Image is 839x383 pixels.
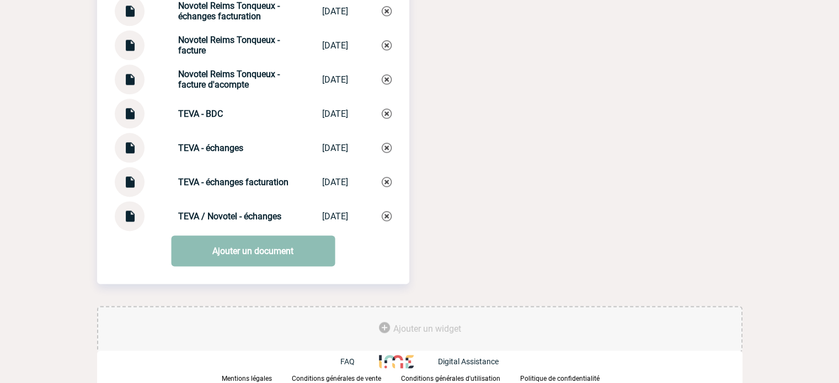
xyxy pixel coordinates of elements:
p: Mentions légales [222,375,272,382]
p: FAQ [340,357,355,366]
p: Politique de confidentialité [520,375,600,382]
p: Conditions générales d'utilisation [401,375,500,382]
p: Digital Assistance [438,357,499,366]
div: [DATE] [322,177,348,187]
img: http://www.idealmeetingsevents.fr/ [379,355,413,368]
a: Mentions légales [222,373,292,383]
div: [DATE] [322,74,348,85]
strong: TEVA - échanges [178,143,243,153]
strong: TEVA - échanges facturation [178,177,288,187]
p: Conditions générales de vente [292,375,381,382]
a: Ajouter un document [171,235,335,266]
strong: TEVA - BDC [178,109,223,119]
img: Supprimer [382,177,392,187]
img: Supprimer [382,211,392,221]
a: FAQ [340,356,379,366]
div: Ajouter des outils d'aide à la gestion de votre événement [97,306,742,352]
img: Supprimer [382,6,392,16]
div: [DATE] [322,40,348,51]
a: Conditions générales de vente [292,373,401,383]
span: Ajouter un widget [393,323,461,334]
a: Politique de confidentialité [520,373,617,383]
div: [DATE] [322,109,348,119]
div: [DATE] [322,143,348,153]
div: [DATE] [322,6,348,17]
strong: TEVA / Novotel - échanges [178,211,281,222]
strong: Novotel Reims Tonqueux - facture [178,35,280,56]
a: Conditions générales d'utilisation [401,373,520,383]
img: Supprimer [382,40,392,50]
strong: Novotel Reims Tonqueux - facture d'acompte [178,69,280,90]
img: Supprimer [382,143,392,153]
img: Supprimer [382,109,392,118]
div: [DATE] [322,211,348,222]
strong: Novotel Reims Tonqueux - échanges facturation [178,1,280,21]
img: Supprimer [382,74,392,84]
